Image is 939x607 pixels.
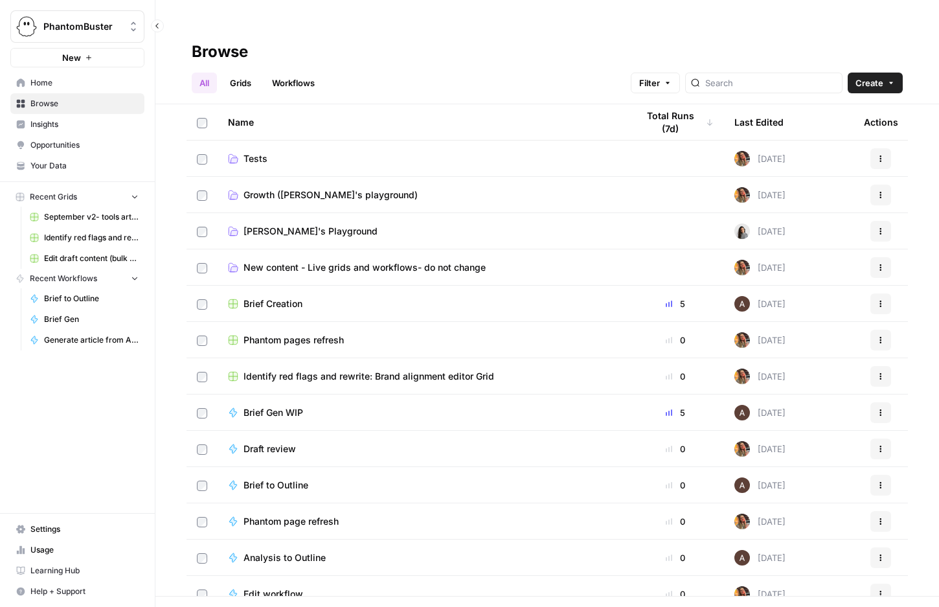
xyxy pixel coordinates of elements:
[30,273,97,284] span: Recent Workflows
[243,297,302,310] span: Brief Creation
[228,588,617,601] a: Edit workflow
[30,191,77,203] span: Recent Grids
[734,405,750,420] img: wtbmvrjo3qvncyiyitl6zoukl9gz
[30,544,139,556] span: Usage
[734,151,750,166] img: ig4q4k97gip0ni4l5m9zkcyfayaz
[734,151,786,166] div: [DATE]
[637,297,714,310] div: 5
[734,514,786,529] div: [DATE]
[734,223,786,239] div: [DATE]
[30,586,139,597] span: Help + Support
[734,187,750,203] img: ig4q4k97gip0ni4l5m9zkcyfayaz
[734,187,786,203] div: [DATE]
[243,152,267,165] span: Tests
[639,76,660,89] span: Filter
[734,260,750,275] img: ig4q4k97gip0ni4l5m9zkcyfayaz
[10,10,144,43] button: Workspace: PhantomBuster
[192,73,217,93] a: All
[734,223,750,239] img: lz557jgq6p4mpcn4bjdnrurvuo6a
[228,225,617,238] a: [PERSON_NAME]'s Playground
[44,314,139,325] span: Brief Gen
[24,330,144,350] a: Generate article from AI brief- final
[30,565,139,577] span: Learning Hub
[637,479,714,492] div: 0
[228,261,617,274] a: New content - Live grids and workflows- do not change
[243,189,418,201] span: Growth ([PERSON_NAME]'s playground)
[24,207,144,227] a: September v2- tools articles
[30,523,139,535] span: Settings
[243,551,326,564] span: Analysis to Outline
[637,551,714,564] div: 0
[44,334,139,346] span: Generate article from AI brief- final
[734,405,786,420] div: [DATE]
[734,296,786,312] div: [DATE]
[10,269,144,288] button: Recent Workflows
[243,370,494,383] span: Identify red flags and rewrite: Brand alignment editor Grid
[192,41,248,62] div: Browse
[15,15,38,38] img: PhantomBuster Logo
[734,332,750,348] img: ig4q4k97gip0ni4l5m9zkcyfayaz
[44,232,139,244] span: Identify red flags and rewrite: Brand alignment editor Grid
[734,550,786,566] div: [DATE]
[228,406,617,419] a: Brief Gen WIP
[10,114,144,135] a: Insights
[30,98,139,109] span: Browse
[243,479,308,492] span: Brief to Outline
[10,48,144,67] button: New
[734,550,750,566] img: wtbmvrjo3qvncyiyitl6zoukl9gz
[705,76,837,89] input: Search
[24,309,144,330] a: Brief Gen
[10,73,144,93] a: Home
[228,370,617,383] a: Identify red flags and rewrite: Brand alignment editor Grid
[228,152,617,165] a: Tests
[243,588,303,601] span: Edit workflow
[228,551,617,564] a: Analysis to Outline
[30,119,139,130] span: Insights
[855,76,883,89] span: Create
[264,73,322,93] a: Workflows
[637,334,714,347] div: 0
[228,442,617,455] a: Draft review
[44,253,139,264] span: Edit draft content (bulk backlog)- one time grid
[243,515,339,528] span: Phantom page refresh
[222,73,259,93] a: Grids
[637,370,714,383] div: 0
[243,442,296,455] span: Draft review
[734,369,750,384] img: ig4q4k97gip0ni4l5m9zkcyfayaz
[734,514,750,529] img: ig4q4k97gip0ni4l5m9zkcyfayaz
[10,540,144,560] a: Usage
[228,479,617,492] a: Brief to Outline
[10,519,144,540] a: Settings
[30,139,139,151] span: Opportunities
[864,104,898,140] div: Actions
[10,581,144,602] button: Help + Support
[848,73,903,93] button: Create
[10,187,144,207] button: Recent Grids
[24,288,144,309] a: Brief to Outline
[243,225,378,238] span: [PERSON_NAME]'s Playground
[30,77,139,89] span: Home
[243,406,303,419] span: Brief Gen WIP
[10,93,144,114] a: Browse
[44,211,139,223] span: September v2- tools articles
[734,369,786,384] div: [DATE]
[43,20,122,33] span: PhantomBuster
[637,588,714,601] div: 0
[631,73,680,93] button: Filter
[734,104,784,140] div: Last Edited
[10,135,144,155] a: Opportunities
[30,160,139,172] span: Your Data
[24,248,144,269] a: Edit draft content (bulk backlog)- one time grid
[44,293,139,304] span: Brief to Outline
[637,515,714,528] div: 0
[637,442,714,455] div: 0
[734,586,786,602] div: [DATE]
[228,104,617,140] div: Name
[243,334,344,347] span: Phantom pages refresh
[734,260,786,275] div: [DATE]
[637,104,714,140] div: Total Runs (7d)
[243,261,486,274] span: New content - Live grids and workflows- do not change
[734,441,786,457] div: [DATE]
[734,441,750,457] img: ig4q4k97gip0ni4l5m9zkcyfayaz
[228,515,617,528] a: Phantom page refresh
